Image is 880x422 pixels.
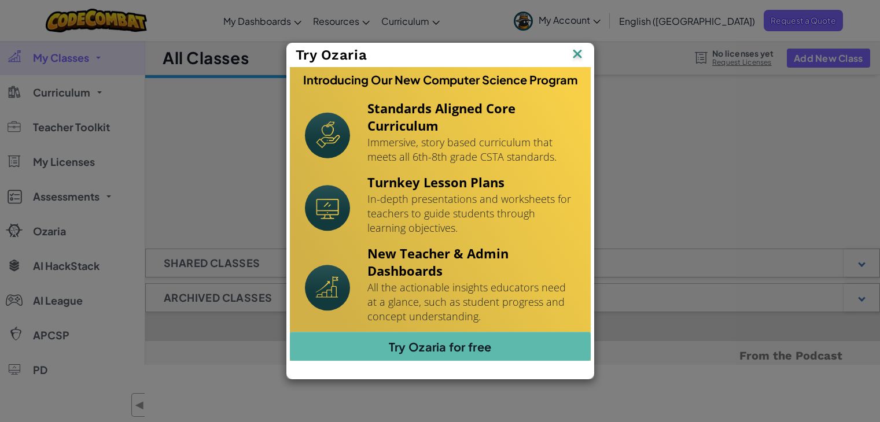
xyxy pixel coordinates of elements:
[367,135,576,164] p: Immersive, story based curriculum that meets all 6th-8th grade CSTA standards.
[367,192,576,235] p: In-depth presentations and worksheets for teachers to guide students through learning objectives.
[367,245,576,279] h4: New Teacher & Admin Dashboards
[305,265,350,311] img: Icon_NewTeacherDashboard.svg
[367,173,576,191] h4: Turnkey Lesson Plans
[570,46,585,64] img: IconClose.svg
[296,47,367,63] span: Try Ozaria
[367,99,576,134] h4: Standards Aligned Core Curriculum
[305,185,350,231] img: Icon_Turnkey.svg
[290,332,591,361] a: Try Ozaria for free
[367,280,576,324] p: All the actionable insights educators need at a glance, such as student progress and concept unde...
[305,112,350,158] img: Icon_StandardsAlignment.svg
[303,73,577,87] h3: Introducing Our New Computer Science Program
